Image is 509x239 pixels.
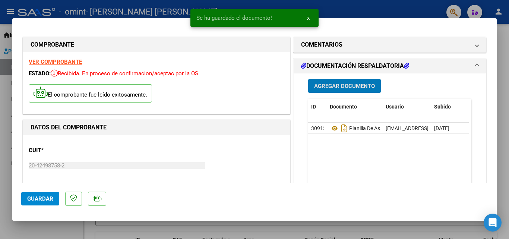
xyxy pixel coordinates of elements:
span: Planilla De Asistencia Septiembre 2025 [330,125,438,131]
span: Agregar Documento [314,83,375,89]
p: El comprobante fue leído exitosamente. [29,84,152,103]
span: [DATE] [434,125,449,131]
datatable-header-cell: Documento [327,99,383,115]
button: Guardar [21,192,59,205]
div: Open Intercom Messenger [484,214,502,232]
span: Usuario [386,104,404,110]
h1: DOCUMENTACIÓN RESPALDATORIA [301,62,409,70]
span: Documento [330,104,357,110]
mat-expansion-panel-header: DOCUMENTACIÓN RESPALDATORIA [294,59,486,73]
datatable-header-cell: Acción [468,99,506,115]
strong: DATOS DEL COMPROBANTE [31,124,107,131]
span: ESTADO: [29,70,51,77]
h1: COMENTARIOS [301,40,342,49]
button: Agregar Documento [308,79,381,93]
span: x [307,15,310,21]
datatable-header-cell: Usuario [383,99,431,115]
i: Descargar documento [339,122,349,134]
p: CUIT [29,146,105,155]
span: Guardar [27,195,53,202]
div: DOCUMENTACIÓN RESPALDATORIA [294,73,486,228]
span: Se ha guardado el documento! [196,14,272,22]
a: VER COMPROBANTE [29,59,82,65]
datatable-header-cell: Subido [431,99,468,115]
span: Recibida. En proceso de confirmacion/aceptac por la OS. [51,70,200,77]
span: 30915 [311,125,326,131]
mat-expansion-panel-header: COMENTARIOS [294,37,486,52]
button: x [301,11,316,25]
span: ID [311,104,316,110]
datatable-header-cell: ID [308,99,327,115]
strong: COMPROBANTE [31,41,74,48]
span: Subido [434,104,451,110]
